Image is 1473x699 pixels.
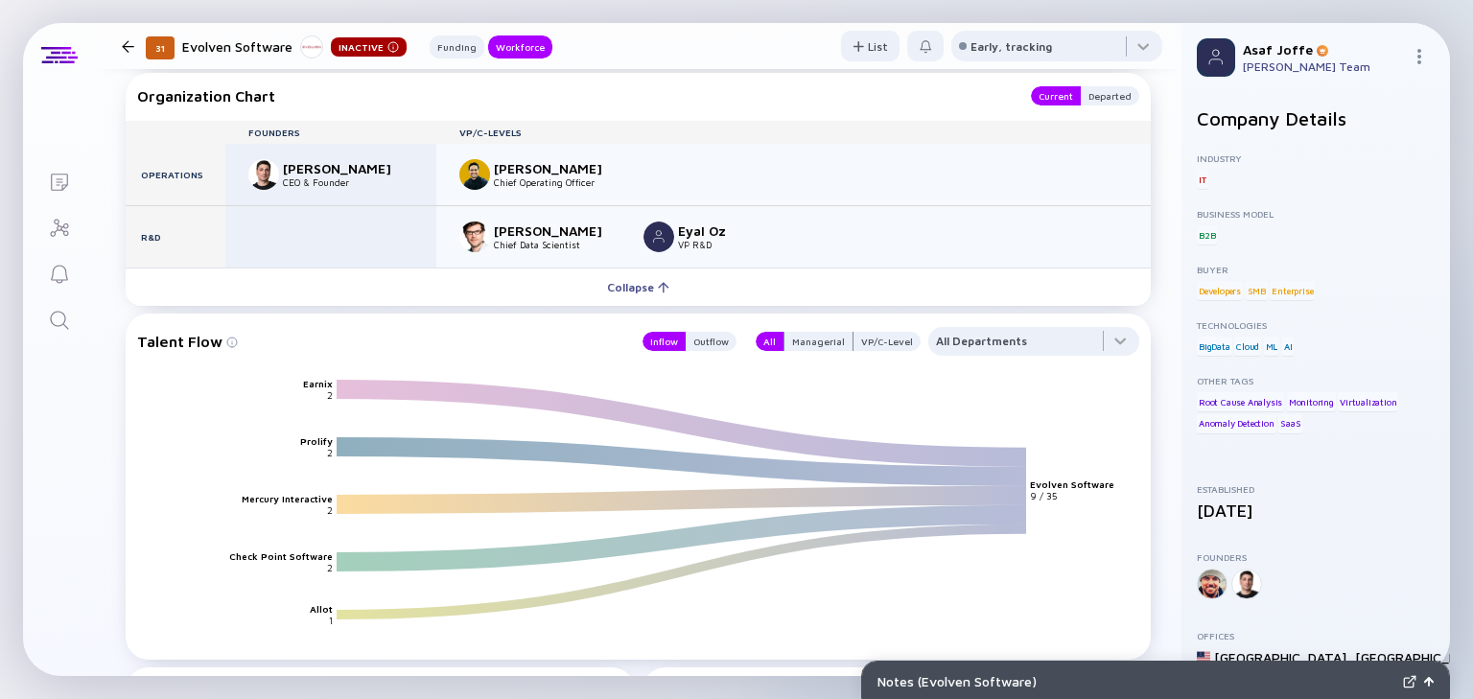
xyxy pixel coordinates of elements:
div: VP R&D [678,239,805,250]
img: Bostjan Kaluza picture [459,221,490,252]
div: Asaf Joffe [1243,41,1404,58]
button: Managerial [783,332,853,351]
div: Virtualization [1338,392,1398,411]
div: Founders [1197,551,1435,563]
div: Other Tags [1197,375,1435,386]
div: Business Model [1197,208,1435,220]
div: Talent Flow [137,327,623,356]
text: 9 / 35 [1030,490,1057,501]
button: Outflow [686,332,736,351]
button: All [756,332,783,351]
div: Founders [225,127,436,138]
text: Allot [310,602,333,614]
div: SMB [1246,281,1268,300]
img: Expand Notes [1403,675,1416,688]
div: Collapse [596,272,681,302]
text: Earnix [303,377,333,388]
div: [PERSON_NAME] [494,160,620,176]
div: IT [1197,170,1208,189]
img: Profile Picture [1197,38,1235,77]
div: Workforce [488,37,552,57]
div: Buyer [1197,264,1435,275]
div: Chief Operating Officer [494,176,620,188]
div: List [841,32,900,61]
div: B2B [1197,225,1217,245]
div: Evolven Software [182,35,407,58]
img: Eyal Oz picture [643,221,674,252]
button: Inflow [643,332,686,351]
div: Early, tracking [970,39,1052,54]
text: 2 [327,446,333,457]
button: VP/C-Level [853,332,921,351]
div: VP/C-Levels [436,127,1151,138]
text: 2 [327,503,333,515]
div: [PERSON_NAME] [283,160,409,176]
div: SaaS [1278,414,1302,433]
div: BigData [1197,337,1232,356]
a: Reminders [23,249,95,295]
div: ML [1264,337,1280,356]
button: Workforce [488,35,552,58]
div: Funding [430,37,484,57]
div: AI [1282,337,1295,356]
text: Mercury Interactive [242,492,333,503]
div: Organization Chart [137,86,1012,105]
div: [PERSON_NAME] Team [1243,59,1404,74]
text: 2 [327,561,333,572]
div: [PERSON_NAME] [494,222,620,239]
button: List [841,31,900,61]
text: Check Point Software [229,549,333,561]
img: Gad Cohen picture [459,159,490,190]
text: 1 [329,614,333,625]
a: Search [23,295,95,341]
div: Chief Data Scientist [494,239,620,250]
div: Industry [1197,152,1435,164]
button: Departed [1081,86,1139,105]
img: United States Flag [1197,650,1210,664]
text: Evolven Software [1030,478,1114,490]
div: Technologies [1197,319,1435,331]
div: Eyal Oz [678,222,805,239]
div: Inactive [331,37,407,57]
div: [DATE] [1197,501,1435,521]
div: Cloud [1234,337,1261,356]
div: Offices [1197,630,1435,641]
div: 31 [146,36,175,59]
div: Operations [126,144,225,205]
div: Managerial [784,332,853,351]
img: Menu [1412,49,1427,64]
div: Notes ( Evolven Software ) [877,673,1395,689]
div: R&D [126,206,225,268]
text: 2 [327,388,333,400]
h2: Company Details [1197,107,1435,129]
a: Lists [23,157,95,203]
div: Developers [1197,281,1243,300]
a: Investor Map [23,203,95,249]
div: CEO & Founder [283,176,409,188]
img: Open Notes [1424,677,1434,687]
img: Sasha Gilenson picture [248,159,279,190]
div: Enterprise [1270,281,1315,300]
div: Monitoring [1287,392,1336,411]
text: Prolify [300,434,333,446]
button: Collapse [126,268,1151,306]
button: Funding [430,35,484,58]
div: [GEOGRAPHIC_DATA] , [1214,649,1351,665]
div: Established [1197,483,1435,495]
div: Anomaly Detection [1197,414,1276,433]
div: Root Cause Analysis [1197,392,1284,411]
button: Current [1031,86,1081,105]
